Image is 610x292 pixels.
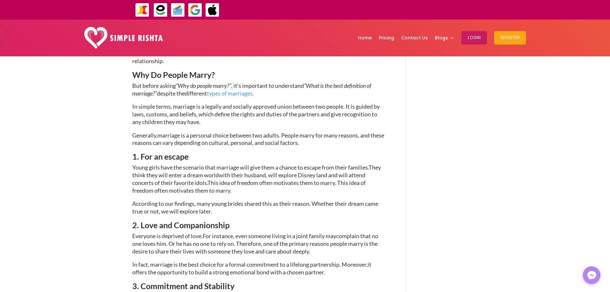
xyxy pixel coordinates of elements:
[132,132,384,146] span: marriage is a personal choice between two adults. People marry for many reasons, and these reason...
[132,281,234,291] span: 3. Commitment and Stability
[132,220,230,230] span: 2. Love and Companionship
[176,82,231,89] span: “Why do people marry?”
[253,90,254,97] span: .
[185,90,253,97] span: different
[132,261,368,268] span: In fact, marriage is the best choice for a formal commitment to a lifelong partnership. Moreover,
[379,21,394,54] a: Pricing
[494,21,526,54] a: Register
[132,82,176,89] span: But before asking
[132,179,366,194] span: This idea of freedom often motivates them to marry.
[132,82,371,97] span: “What is the best definition of marriage?”
[188,3,202,17] img: GooglePay-icon
[132,232,378,247] span: complain that no one loves him. Or he has no one to rely on.
[132,200,378,215] span: According to our findings, many young brides shared this as their reason. Whether their dream cam...
[132,103,380,125] span: In simple terms, marriage is a legally and socially approved union between two people. It is guid...
[135,3,150,17] img: JazzCash-icon
[461,31,487,45] button: Login
[132,164,369,171] span: Young girls have the scenario that marriage will give them a chance to escape from their families.
[401,21,428,54] a: Contact Us
[207,179,336,186] span: This idea of freedom often motivates them to marry.
[585,269,598,282] img: Messenger
[157,90,185,97] span: despite the
[207,90,253,97] a: types of marriages
[132,152,189,161] span: 1. For an escape
[171,3,185,17] img: Credit Cards
[461,21,487,54] a: Login
[236,240,266,247] span: Therefore, o
[132,132,158,139] span: Generally,
[153,3,168,17] img: EasyPaisa-icon
[132,171,365,186] span: with their husband, will explore Disney land and will attend concerts of their favorite idols.
[231,82,304,89] span: , it’s important to understand
[358,21,372,54] a: Home
[132,261,371,276] span: it offers the opportunity to build a strong emotional bond with a chosen partner.
[132,232,203,239] span: Everyone is deprived of love.
[494,31,526,45] button: Register
[132,240,378,255] span: ne of the primary reasons people marry is the desire to share their lives with someone they love ...
[203,232,336,239] span: For instance, even someone living in a joint family may
[132,164,381,179] span: They think they will enter a dream world
[205,3,220,17] img: ApplePay-icon
[132,70,215,79] span: Why Do People Marry?
[132,42,382,64] span: he objective is to establish a deep connection and maintain a fulfilling and satisfying romantic ...
[435,21,454,54] a: Blogs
